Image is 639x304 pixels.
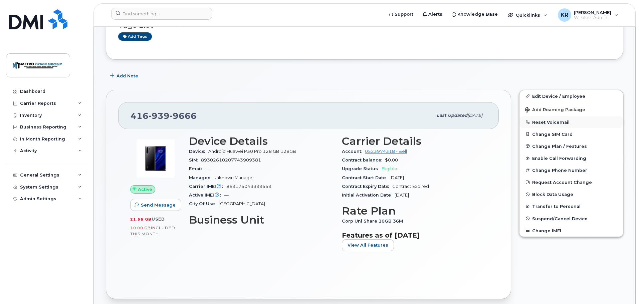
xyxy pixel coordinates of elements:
span: Change Plan / Features [532,143,587,148]
h3: Features as of [DATE] [342,231,487,239]
span: — [224,193,229,198]
input: Find something... [111,8,212,20]
img: image20231002-3703462-1apgdqs.jpeg [136,138,176,179]
span: Contract Start Date [342,175,390,180]
span: SIM [189,158,201,163]
span: Knowledge Base [457,11,498,18]
span: Email [189,166,205,171]
span: 416 [131,111,197,121]
span: Account [342,149,365,154]
a: Support [384,8,418,21]
span: used [152,217,165,222]
span: 89302610207743909381 [201,158,261,163]
span: Add Roaming Package [525,107,585,113]
span: 10.00 GB [130,226,151,230]
h3: Tags List [118,21,611,29]
span: Enable Call Forwarding [532,156,586,161]
button: Add Roaming Package [519,102,623,116]
span: Alerts [428,11,442,18]
a: Knowledge Base [447,8,502,21]
span: Active IMEI [189,193,224,198]
span: Unknown Manager [213,175,254,180]
button: Change IMEI [519,225,623,237]
button: View All Features [342,239,394,251]
span: Initial Activation Date [342,193,395,198]
span: Manager [189,175,213,180]
span: View All Features [348,242,388,248]
button: Suspend/Cancel Device [519,213,623,225]
button: Send Message [130,199,181,211]
span: Suspend/Cancel Device [532,216,588,221]
a: Alerts [418,8,447,21]
span: [PERSON_NAME] [574,10,611,15]
span: Device [189,149,208,154]
span: 939 [149,111,170,121]
span: 21.56 GB [130,217,152,222]
a: Add tags [118,32,152,41]
span: [DATE] [395,193,409,198]
span: Corp Unl Share 10GB 36M [342,219,407,224]
span: KR [561,11,568,19]
button: Change Phone Number [519,164,623,176]
span: Quicklinks [516,12,540,18]
h3: Business Unit [189,214,334,226]
button: Change SIM Card [519,128,623,140]
span: $0.00 [385,158,398,163]
span: Android Huawei P30 Pro 128 GB 128GB [208,149,296,154]
h3: Carrier Details [342,135,487,147]
h3: Rate Plan [342,205,487,217]
button: Request Account Change [519,176,623,188]
div: Quicklinks [503,8,552,22]
span: Support [395,11,413,18]
span: Active [138,186,152,193]
span: City Of Use [189,201,219,206]
span: Contract Expiry Date [342,184,392,189]
span: Add Note [117,73,138,79]
h3: Device Details [189,135,334,147]
span: Carrier IMEI [189,184,226,189]
span: Send Message [141,202,176,208]
button: Enable Call Forwarding [519,152,623,164]
button: Reset Voicemail [519,116,623,128]
span: 9666 [170,111,197,121]
span: [DATE] [390,175,404,180]
span: [DATE] [467,113,482,118]
span: [GEOGRAPHIC_DATA] [219,201,265,206]
span: Contract balance [342,158,385,163]
span: included this month [130,225,175,236]
button: Change Plan / Features [519,140,623,152]
span: Last updated [437,113,467,118]
button: Block Data Usage [519,188,623,200]
span: Upgrade Status [342,166,382,171]
span: Wireless Admin [574,15,611,20]
span: 869175043399559 [226,184,271,189]
a: 0523974318 - Bell [365,149,407,154]
div: Ken Richardson [553,8,623,22]
span: Contract Expired [392,184,429,189]
span: — [205,166,210,171]
a: Edit Device / Employee [519,90,623,102]
button: Add Note [106,70,144,82]
span: Eligible [382,166,397,171]
button: Transfer to Personal [519,200,623,212]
